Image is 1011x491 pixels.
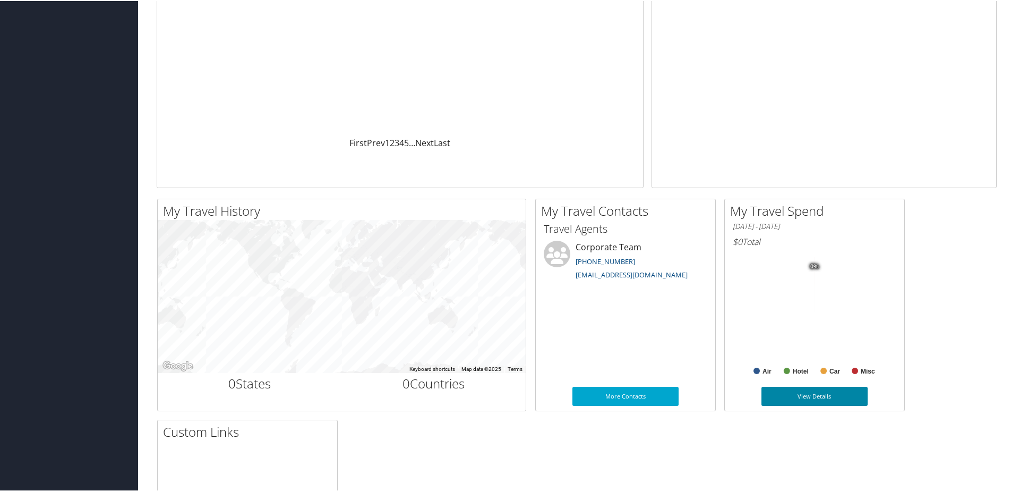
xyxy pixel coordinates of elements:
[762,367,772,374] text: Air
[544,221,707,235] h3: Travel Agents
[861,367,875,374] text: Misc
[349,136,367,148] a: First
[730,201,904,219] h2: My Travel Spend
[733,221,896,231] h6: [DATE] - [DATE]
[163,422,337,440] h2: Custom Links
[395,136,399,148] a: 3
[390,136,395,148] a: 2
[350,374,518,392] h2: Countries
[415,136,434,148] a: Next
[541,201,715,219] h2: My Travel Contacts
[733,235,896,247] h6: Total
[576,256,635,265] a: [PHONE_NUMBER]
[402,374,410,391] span: 0
[163,201,526,219] h2: My Travel History
[810,263,819,269] tspan: 0%
[576,269,688,278] a: [EMAIL_ADDRESS][DOMAIN_NAME]
[761,386,868,405] a: View Details
[572,386,679,405] a: More Contacts
[793,367,809,374] text: Hotel
[166,374,334,392] h2: States
[160,358,195,372] img: Google
[409,365,455,372] button: Keyboard shortcuts
[733,235,742,247] span: $0
[385,136,390,148] a: 1
[160,358,195,372] a: Open this area in Google Maps (opens a new window)
[409,136,415,148] span: …
[404,136,409,148] a: 5
[461,365,501,371] span: Map data ©2025
[829,367,840,374] text: Car
[434,136,450,148] a: Last
[508,365,522,371] a: Terms (opens in new tab)
[367,136,385,148] a: Prev
[228,374,236,391] span: 0
[399,136,404,148] a: 4
[538,240,713,283] li: Corporate Team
